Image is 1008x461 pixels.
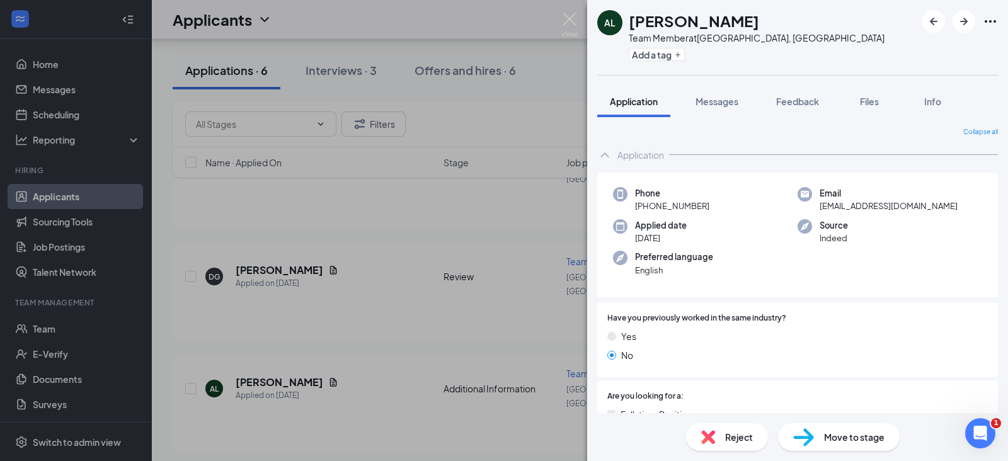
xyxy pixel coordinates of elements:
button: PlusAdd a tag [629,48,685,61]
span: Application [610,96,658,107]
iframe: Intercom live chat [965,418,995,448]
span: Are you looking for a: [607,390,684,402]
span: Email [820,187,958,200]
span: Source [820,219,848,232]
span: Have you previously worked in the same industry? [607,312,786,324]
span: Yes [621,329,636,343]
svg: Plus [674,51,682,59]
span: 1 [991,418,1001,428]
span: Messages [696,96,738,107]
span: No [621,348,633,362]
h1: [PERSON_NAME] [629,10,759,31]
span: Full-time Position [621,407,692,421]
button: ArrowLeftNew [922,10,945,33]
svg: ArrowLeftNew [926,14,941,29]
span: [EMAIL_ADDRESS][DOMAIN_NAME] [820,200,958,212]
span: Reject [725,430,753,444]
svg: Ellipses [983,14,998,29]
svg: ArrowRight [956,14,971,29]
svg: ChevronUp [597,147,612,162]
span: Feedback [776,96,819,107]
span: Files [860,96,879,107]
span: Move to stage [824,430,885,444]
div: AL [604,16,616,29]
span: Phone [635,187,709,200]
span: [PHONE_NUMBER] [635,200,709,212]
span: Indeed [820,232,848,244]
span: English [635,264,713,276]
div: Team Member at [GEOGRAPHIC_DATA], [GEOGRAPHIC_DATA] [629,31,885,44]
span: Preferred language [635,251,713,263]
span: [DATE] [635,232,687,244]
span: Applied date [635,219,687,232]
button: ArrowRight [953,10,975,33]
div: Application [617,149,664,161]
span: Collapse all [963,127,998,137]
span: Info [924,96,941,107]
